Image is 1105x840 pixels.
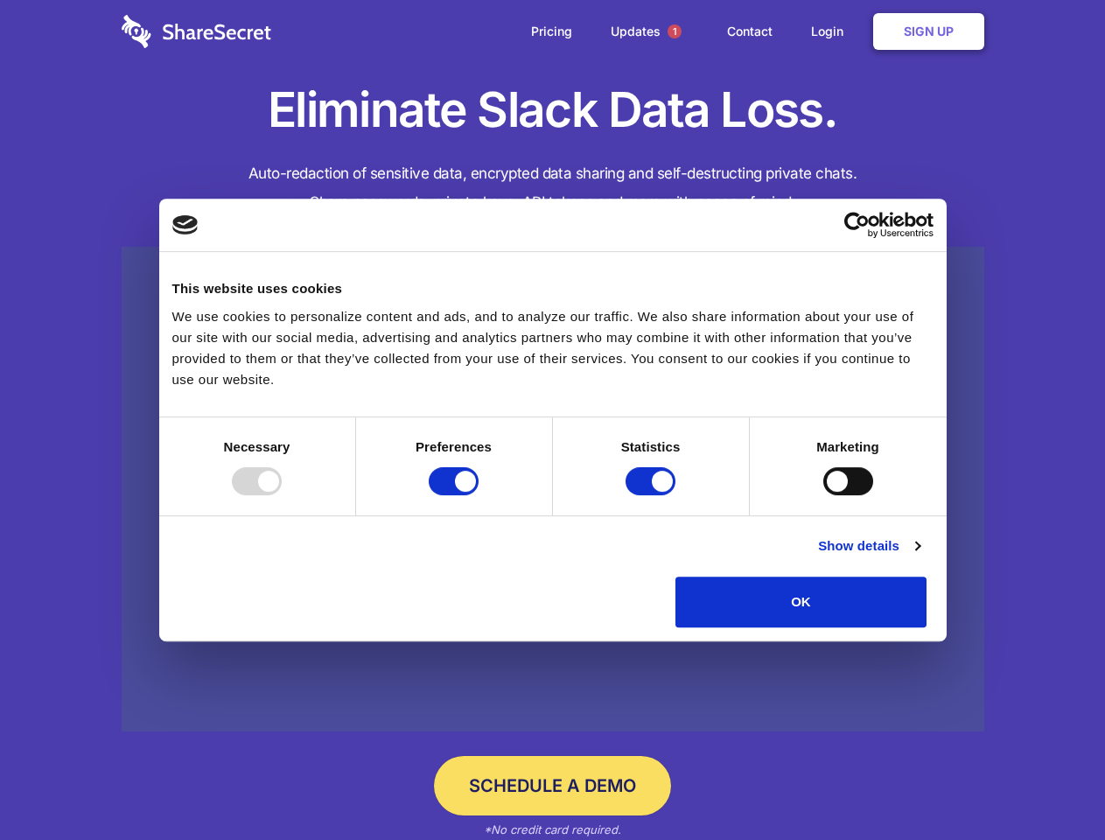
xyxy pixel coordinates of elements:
h4: Auto-redaction of sensitive data, encrypted data sharing and self-destructing private chats. Shar... [122,159,984,217]
a: Pricing [514,4,590,59]
strong: Necessary [224,439,290,454]
a: Usercentrics Cookiebot - opens in a new window [780,212,934,238]
div: This website uses cookies [172,278,934,299]
div: We use cookies to personalize content and ads, and to analyze our traffic. We also share informat... [172,306,934,390]
a: Login [794,4,870,59]
a: Schedule a Demo [434,756,671,815]
em: *No credit card required. [484,822,621,836]
img: logo-wordmark-white-trans-d4663122ce5f474addd5e946df7df03e33cb6a1c49d2221995e7729f52c070b2.svg [122,15,271,48]
strong: Marketing [816,439,879,454]
a: Show details [818,535,920,556]
img: logo [172,215,199,234]
strong: Preferences [416,439,492,454]
strong: Statistics [621,439,681,454]
span: 1 [668,24,682,38]
button: OK [675,577,927,627]
a: Wistia video thumbnail [122,247,984,732]
a: Contact [710,4,790,59]
a: Sign Up [873,13,984,50]
h1: Eliminate Slack Data Loss. [122,79,984,142]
